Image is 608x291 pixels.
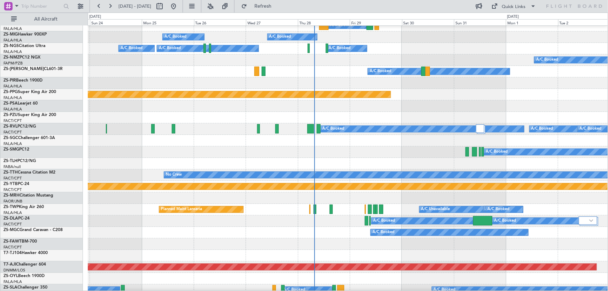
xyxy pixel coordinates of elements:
[3,222,22,227] a: FACT/CPT
[90,19,142,25] div: Sun 24
[3,136,18,140] span: ZS-SGC
[3,147,19,152] span: ZS-SMG
[21,1,61,12] input: Trip Number
[3,279,22,284] a: FALA/HLA
[3,118,22,123] a: FACT/CPT
[3,107,22,112] a: FALA/HLA
[3,210,22,215] a: FALA/HLA
[3,55,40,60] a: ZS-NMZPC12 NGX
[164,32,186,42] div: A/C Booked
[3,285,17,290] span: ZS-SLA
[370,66,392,77] div: A/C Booked
[3,164,21,169] a: FABA/null
[246,19,298,25] div: Wed 27
[142,19,194,25] div: Mon 25
[3,239,19,244] span: ZS-FAW
[3,101,38,106] a: ZS-PSALearjet 60
[350,19,402,25] div: Fri 29
[3,205,44,209] a: ZS-TWPKing Air 260
[3,78,43,83] a: ZS-PIRBeech 1900D
[3,239,37,244] a: ZS-FAWTBM-700
[3,245,22,250] a: FACT/CPT
[3,262,46,267] a: T7-AJIChallenger 604
[421,204,450,215] div: A/C Unavailable
[507,14,519,20] div: [DATE]
[3,55,20,60] span: ZS-NMZ
[3,130,22,135] a: FACT/CPT
[3,205,19,209] span: ZS-TWP
[373,216,395,226] div: A/C Booked
[8,14,76,25] button: All Aircraft
[3,159,17,163] span: ZS-TLH
[159,43,181,54] div: A/C Booked
[3,262,16,267] span: T7-AJI
[3,274,45,278] a: ZS-OYLBeech 1900D
[402,19,454,25] div: Sat 30
[3,67,63,71] a: ZS-[PERSON_NAME]CL601-3R
[3,193,20,198] span: ZS-MRH
[89,14,101,20] div: [DATE]
[3,251,22,255] span: T7-TJ104
[3,193,53,198] a: ZS-MRHCitation Mustang
[3,182,29,186] a: ZS-YTBPC-24
[3,136,55,140] a: ZS-SGCChallenger 601-3A
[3,32,47,37] a: ZS-MIGHawker 900XP
[3,251,48,255] a: T7-TJ104Hawker 4000
[166,170,182,180] div: No Crew
[3,216,18,221] span: ZS-DLA
[269,32,291,42] div: A/C Booked
[3,176,22,181] a: FACT/CPT
[3,228,63,232] a: ZS-MGCGrand Caravan - C208
[121,43,143,54] div: A/C Booked
[298,19,350,25] div: Thu 28
[3,124,36,129] a: ZS-RVLPC12/NG
[3,228,20,232] span: ZS-MGC
[322,124,344,134] div: A/C Booked
[3,199,22,204] a: FAOR/JNB
[3,170,55,175] a: ZS-TTHCessna Citation M2
[3,124,17,129] span: ZS-RVL
[506,19,558,25] div: Mon 1
[3,32,18,37] span: ZS-MIG
[3,49,22,54] a: FALA/HLA
[238,1,280,12] button: Refresh
[161,204,202,215] div: Planned Maint Lanseria
[3,90,18,94] span: ZS-PPG
[3,216,30,221] a: ZS-DLAPC-24
[3,141,22,146] a: FALA/HLA
[454,19,506,25] div: Sun 31
[3,78,16,83] span: ZS-PIR
[3,268,25,273] a: DNMM/LOS
[194,19,246,25] div: Tue 26
[329,43,351,54] div: A/C Booked
[3,101,18,106] span: ZS-PSA
[3,285,47,290] a: ZS-SLAChallenger 350
[3,113,18,117] span: ZS-PZU
[3,90,56,94] a: ZS-PPGSuper King Air 200
[372,227,394,238] div: A/C Booked
[3,67,44,71] span: ZS-[PERSON_NAME]
[3,95,22,100] a: FALA/HLA
[3,170,18,175] span: ZS-TTH
[3,113,56,117] a: ZS-PZUSuper King Air 200
[3,187,22,192] a: FACT/CPT
[248,4,278,9] span: Refresh
[3,61,23,66] a: FAPM/PZB
[3,84,22,89] a: FALA/HLA
[3,44,19,48] span: ZS-NGS
[3,274,18,278] span: ZS-OYL
[18,17,74,22] span: All Aircraft
[3,38,22,43] a: FALA/HLA
[118,3,151,9] span: [DATE] - [DATE]
[3,26,22,31] a: FALA/HLA
[3,44,45,48] a: ZS-NGSCitation Ultra
[3,147,29,152] a: ZS-SMGPC12
[3,182,18,186] span: ZS-YTB
[3,159,36,163] a: ZS-TLHPC12/NG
